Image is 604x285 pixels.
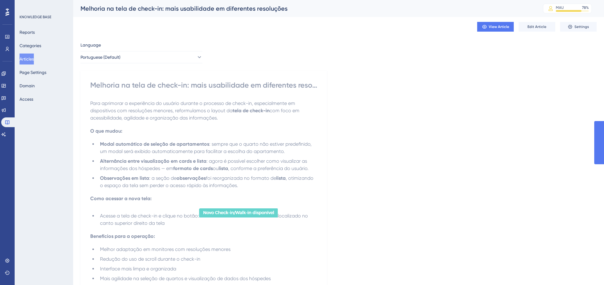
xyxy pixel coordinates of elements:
span: Mais agilidade na seleção de quartos e visualização de dados dos hóspedes [100,276,271,281]
span: Acesse a tela de check-in e clique no botão: [100,213,199,219]
span: Para aprimorar a experiência do usuário durante o processo de check-in, especialmente em disposit... [90,100,296,113]
span: ou [213,165,219,171]
div: 78 % [582,5,589,10]
strong: formato de cards [173,165,213,171]
button: Portuguese (Default) [80,51,202,63]
span: Benefícios para a operação: [90,233,155,239]
button: Articles [20,54,34,64]
span: Melhor adaptação em monitores com resoluções menores [100,246,231,252]
button: Page Settings [20,67,46,78]
button: Settings [560,22,597,32]
strong: Alternância entre visualização em cards e lista [100,158,206,164]
strong: lista [219,165,228,171]
span: , conforme a preferência do usuário. [228,165,309,171]
span: : agora é possível escolher como visualizar as informações dos hóspedes — em [100,158,308,171]
span: Como acessar a nova tela: [90,196,152,201]
span: View Article [489,24,509,29]
div: Melhoria na tela de check-in: mais usabilidade em diferentes resoluções [80,4,528,13]
strong: tela de check-in [233,108,270,113]
span: : sempre que o quarto não estiver predefinido, um modal será exibido automaticamente para facilit... [100,141,313,154]
span: foi reorganizada no formato de [206,175,276,181]
span: Language [80,41,101,49]
button: Access [20,94,33,105]
button: View Article [477,22,514,32]
button: Reports [20,27,35,38]
strong: Modal automático de seleção de apartamentos [100,141,209,147]
div: Melhoria na tela de check-in: mais usabilidade em diferentes resoluções [90,80,317,90]
span: Redução do uso de scroll durante o check-in [100,256,200,262]
span: : a seção de [149,175,177,181]
strong: lista [276,175,286,181]
strong: Observações em lista [100,175,149,181]
button: Edit Article [519,22,555,32]
span: , otimizando o espaço da tela sem perder o acesso rápido às informações. [100,175,315,188]
iframe: UserGuiding AI Assistant Launcher [578,261,597,279]
button: Categories [20,40,41,51]
span: Portuguese (Default) [80,54,120,61]
span: Settings [574,24,589,29]
strong: observações [177,175,206,181]
button: Domain [20,80,35,91]
div: KNOWLEDGE BASE [20,15,51,19]
span: Interface mais limpa e organizada [100,266,176,272]
div: MAU [556,5,564,10]
span: O que mudou: [90,128,122,134]
span: Edit Article [527,24,546,29]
